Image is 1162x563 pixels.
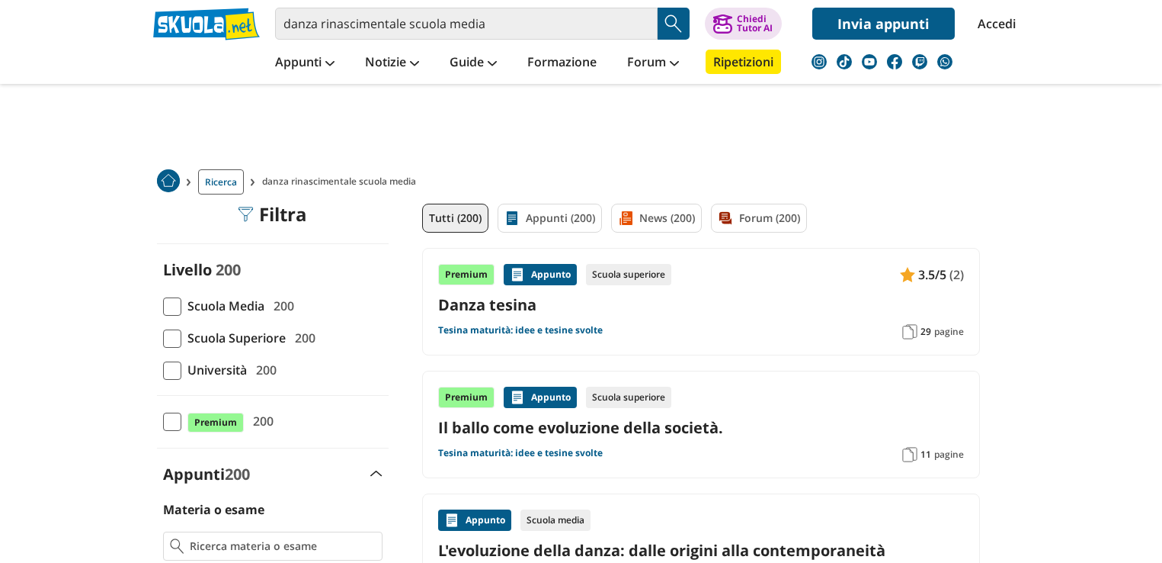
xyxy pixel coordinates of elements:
[498,204,602,233] a: Appunti (200)
[438,540,964,561] a: L'evoluzione della danza: dalle origini alla contemporaneità
[271,50,338,77] a: Appunti
[163,259,212,280] label: Livello
[520,510,591,531] div: Scuola media
[422,204,488,233] a: Tutti (200)
[978,8,1010,40] a: Accedi
[238,207,253,222] img: Filtra filtri mobile
[504,211,520,226] img: Appunti filtro contenuto
[247,411,274,431] span: 200
[438,510,511,531] div: Appunto
[187,413,244,433] span: Premium
[711,204,807,233] a: Forum (200)
[267,296,294,316] span: 200
[444,513,459,528] img: Appunti contenuto
[618,211,633,226] img: News filtro contenuto
[438,324,603,336] a: Tesina maturità: idee e tesine svolte
[658,8,690,40] button: Search Button
[504,387,577,408] div: Appunto
[181,360,247,380] span: Università
[949,265,964,285] span: (2)
[510,390,525,405] img: Appunti contenuto
[157,169,180,195] a: Home
[438,294,964,315] a: Danza tesina
[900,267,915,282] img: Appunti contenuto
[289,328,315,348] span: 200
[181,296,264,316] span: Scuola Media
[737,14,773,33] div: Chiedi Tutor AI
[862,54,877,69] img: youtube
[705,8,782,40] button: ChiediTutor AI
[586,264,671,285] div: Scuola superiore
[216,259,241,280] span: 200
[887,54,902,69] img: facebook
[181,328,286,348] span: Scuola Superiore
[920,449,931,461] span: 11
[920,326,931,338] span: 29
[438,417,964,438] a: Il ballo come evoluzione della società.
[275,8,658,40] input: Cerca appunti, riassunti o versioni
[438,387,495,408] div: Premium
[902,447,917,462] img: Pagine
[912,54,927,69] img: twitch
[361,50,423,77] a: Notizie
[163,464,250,484] label: Appunti
[163,501,264,518] label: Materia o esame
[934,326,964,338] span: pagine
[198,169,244,195] a: Ricerca
[611,204,702,233] a: News (200)
[250,360,277,380] span: 200
[446,50,501,77] a: Guide
[837,54,852,69] img: tiktok
[586,387,671,408] div: Scuola superiore
[812,8,955,40] a: Invia appunti
[262,169,422,195] span: danza rinascimentale scuola media
[438,264,495,285] div: Premium
[934,449,964,461] span: pagine
[706,50,781,74] a: Ripetizioni
[662,12,685,35] img: Cerca appunti, riassunti o versioni
[623,50,683,77] a: Forum
[523,50,600,77] a: Formazione
[718,211,733,226] img: Forum filtro contenuto
[170,539,184,554] img: Ricerca materia o esame
[918,265,946,285] span: 3.5/5
[504,264,577,285] div: Appunto
[238,204,307,225] div: Filtra
[157,169,180,192] img: Home
[510,267,525,282] img: Appunti contenuto
[937,54,952,69] img: WhatsApp
[811,54,827,69] img: instagram
[438,447,603,459] a: Tesina maturità: idee e tesine svolte
[225,464,250,484] span: 200
[902,324,917,339] img: Pagine
[370,471,383,477] img: Apri e chiudi sezione
[190,539,375,554] input: Ricerca materia o esame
